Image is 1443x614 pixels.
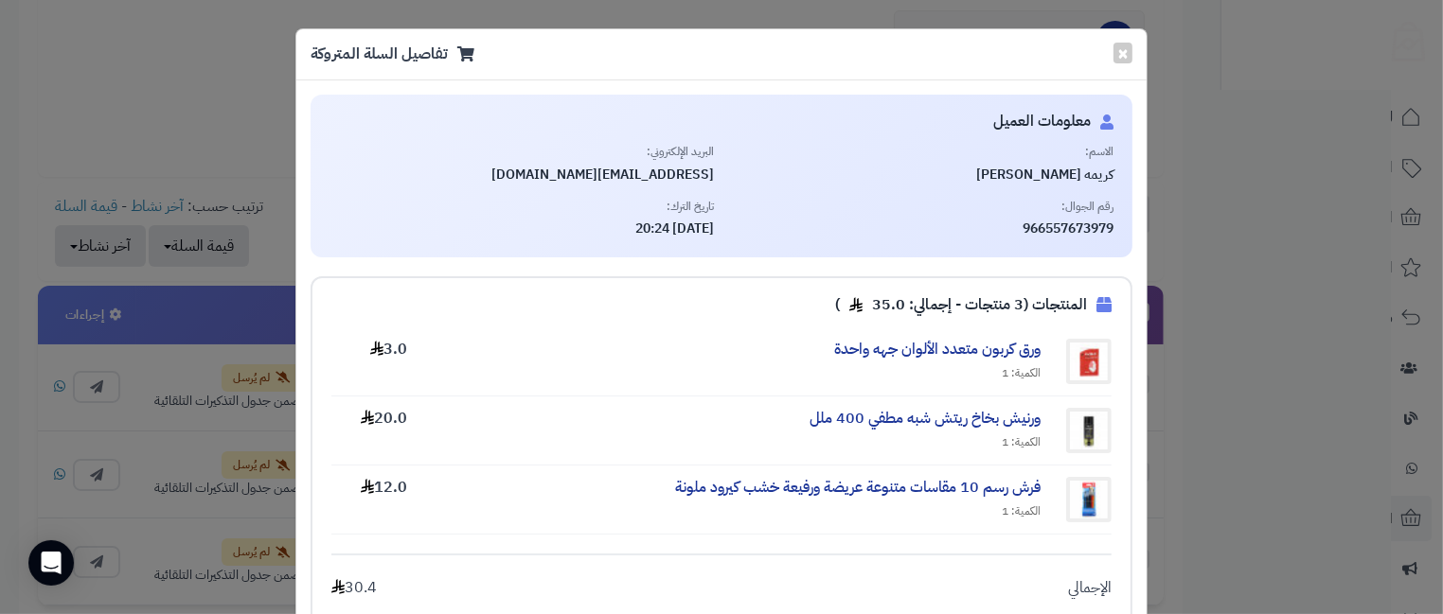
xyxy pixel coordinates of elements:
span: 1 [1002,433,1008,450]
img: فرش رسم 10 مقاسات متنوعة عريضة ورفيعة خشب كيرود ملونة [1066,477,1112,522]
div: 20.0 [331,408,407,453]
a: ورنيش بخاخ ريتش شبه مطفي 400 ملل [810,407,1041,430]
span: 1 [1002,364,1008,381]
span: الكمية: [1011,433,1041,450]
div: الإجمالي [1068,577,1112,599]
span: 1 [1002,502,1008,519]
div: 12.0 [331,477,407,522]
img: ورنيش بخاخ ريتش شبه مطفي 400 ملل [1066,408,1112,453]
div: 30.4 [331,577,377,599]
img: ورق كربون متعدد الألوان جهه واحدة [1066,339,1112,384]
a: فرش رسم 10 مقاسات متنوعة عريضة ورفيعة خشب كيرود ملونة [675,476,1041,499]
h5: المنتجات (3 منتجات - إجمالي: 35.0 ) [331,297,1112,314]
div: Open Intercom Messenger [28,540,74,586]
a: ورق كربون متعدد الألوان جهه واحدة [834,338,1041,360]
span: الكمية: [1011,364,1041,381]
span: الكمية: [1011,502,1041,519]
div: 3.0 [331,339,407,384]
